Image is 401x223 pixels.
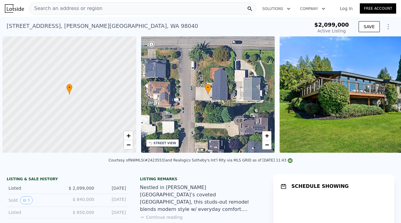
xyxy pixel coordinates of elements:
[66,84,72,95] div: •
[66,85,72,90] span: •
[295,3,330,14] button: Company
[291,183,349,190] h1: SCHEDULE SHOWING
[7,177,128,183] div: LISTING & SALE HISTORY
[140,214,183,220] button: Continue reading
[124,131,133,140] a: Zoom in
[68,186,94,191] span: $ 2,099,000
[8,196,62,204] div: Sold
[99,185,126,191] div: [DATE]
[265,132,269,139] span: +
[154,141,176,145] div: STREET VIEW
[360,3,396,14] a: Free Account
[140,177,261,181] div: Listing remarks
[288,158,293,163] img: NWMLS Logo
[126,132,130,139] span: +
[382,21,394,33] button: Show Options
[140,184,261,213] div: Nestled in [PERSON_NAME][GEOGRAPHIC_DATA]’s coveted [GEOGRAPHIC_DATA], this studs-out remodel ble...
[317,28,346,33] span: Active Listing
[205,84,211,95] div: •
[265,141,269,148] span: −
[5,4,24,13] img: Lotside
[205,85,211,90] span: •
[262,140,271,149] a: Zoom out
[124,140,133,149] a: Zoom out
[126,141,130,148] span: −
[7,22,198,30] div: [STREET_ADDRESS] , [PERSON_NAME][GEOGRAPHIC_DATA] , WA 98040
[73,197,94,202] span: $ 840,000
[8,185,62,191] div: Listed
[99,196,126,204] div: [DATE]
[29,5,102,12] span: Search an address or region
[262,131,271,140] a: Zoom in
[108,158,292,162] div: Courtesy of NWMLS (#2423553) and Realogics Sotheby's Int'l Rlty via MLS GRID as of [DATE] 11:43
[359,21,380,32] button: SAVE
[314,22,349,28] span: $2,099,000
[73,210,94,215] span: $ 850,000
[20,196,33,204] button: View historical data
[99,209,126,215] div: [DATE]
[257,3,295,14] button: Solutions
[8,209,62,215] div: Listed
[333,5,360,12] a: Log In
